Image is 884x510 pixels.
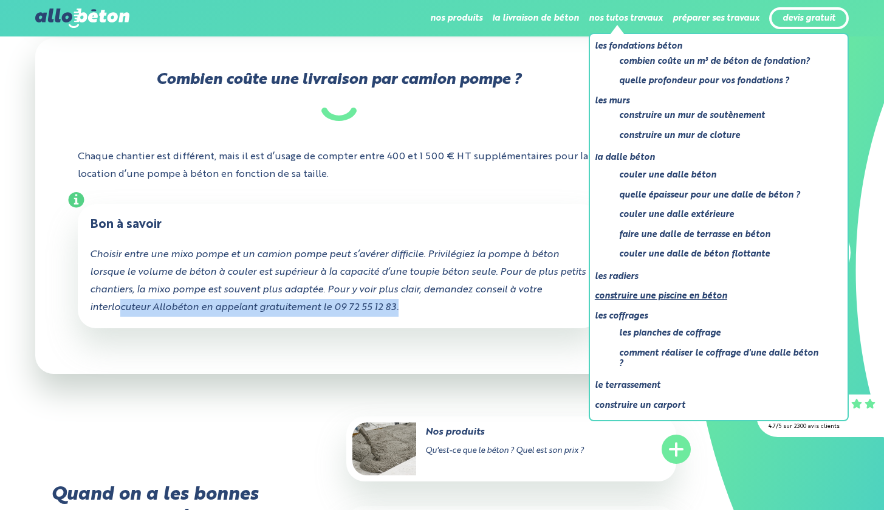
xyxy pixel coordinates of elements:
li: Les murs [595,94,833,148]
a: Quelle profondeur pour vos fondations ? [619,74,823,89]
a: Couler une dalle béton [619,168,823,183]
div: Bon à savoir [90,216,588,234]
li: la livraison de béton [492,4,579,33]
li: préparer ses travaux [673,4,759,33]
a: Les planches de coffrage [619,326,823,341]
li: nos tutos travaux [589,4,663,33]
li: Les fondations béton [595,39,833,94]
p: Chaque chantier est différent, mais il est d’usage de compter entre 400 et 1 500 € HT supplémenta... [78,139,600,193]
a: La dalle béton [595,150,833,165]
a: Couler une dalle extérieure [619,207,823,222]
a: Couler une dalle de béton flottante [619,247,823,262]
a: devis gratuit [783,13,835,24]
a: Construire un mur de cloture [619,128,823,143]
li: nos produits [430,4,482,33]
a: Le terrassement [595,378,833,393]
p: Nos produits [352,426,622,439]
a: Les coffrages [595,309,833,324]
img: Nos produits [352,422,416,475]
img: allobéton [35,9,129,28]
a: Construire un mur de soutènement [619,108,823,123]
i: Choisir entre une mixo pompe et un camion pompe peut s’avérer difficile. Privilégiez la pompe à b... [90,250,586,312]
a: Quelle épaisseur pour une dalle de béton ? [619,188,823,203]
span: Qu'est-ce que le béton ? Quel est son prix ? [425,447,584,455]
a: Combien coûte un m³ de béton de fondation? [619,54,823,69]
a: Les radiers [595,269,833,284]
a: Faire une dalle de terrasse en béton [619,227,823,243]
a: Construire une piscine en béton [595,289,833,304]
a: Comment réaliser le coffrage d'une dalle béton ? [619,346,823,371]
h2: Combien coûte une livraison par camion pompe ? [78,72,600,121]
a: Construire un carport [595,398,833,413]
